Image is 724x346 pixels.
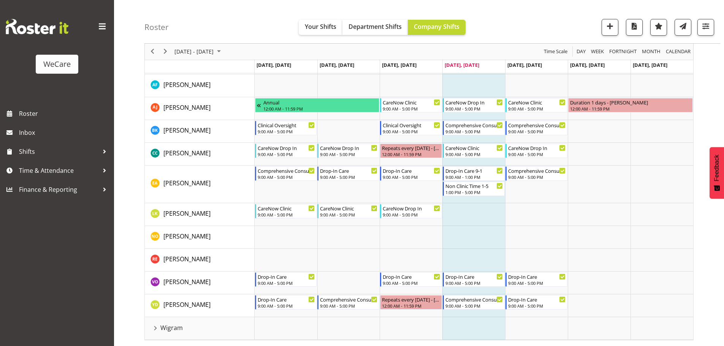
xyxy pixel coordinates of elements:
[710,147,724,199] button: Feedback - Show survey
[317,204,379,218] div: Liandy Kritzinger"s event - CareNow Clinic Begin From Tuesday, August 19, 2025 at 9:00:00 AM GMT+...
[255,295,317,310] div: Yvonne Denny"s event - Drop-In Care Begin From Monday, August 18, 2025 at 9:00:00 AM GMT+12:00 En...
[445,128,503,134] div: 9:00 AM - 5:00 PM
[145,249,255,272] td: Rachel Els resource
[445,174,503,180] div: 9:00 AM - 1:00 PM
[145,166,255,203] td: Ena Advincula resource
[163,300,211,309] span: [PERSON_NAME]
[255,144,317,158] div: Charlotte Courtney"s event - CareNow Drop In Begin From Monday, August 18, 2025 at 9:00:00 AM GMT...
[263,98,378,106] div: Annual
[145,74,255,97] td: Alex Ferguson resource
[258,303,315,309] div: 9:00 AM - 5:00 PM
[380,272,442,287] div: Victoria Oberzil"s event - Drop-In Care Begin From Wednesday, August 20, 2025 at 9:00:00 AM GMT+1...
[258,128,315,134] div: 9:00 AM - 5:00 PM
[443,272,505,287] div: Victoria Oberzil"s event - Drop-In Care Begin From Thursday, August 21, 2025 at 9:00:00 AM GMT+12...
[163,149,211,157] span: [PERSON_NAME]
[543,47,568,57] span: Time Scale
[633,62,667,68] span: [DATE], [DATE]
[508,303,566,309] div: 9:00 AM - 5:00 PM
[258,212,315,218] div: 9:00 AM - 5:00 PM
[382,62,417,68] span: [DATE], [DATE]
[320,167,377,174] div: Drop-In Care
[380,98,442,112] div: Amy Johannsen"s event - CareNow Clinic Begin From Wednesday, August 20, 2025 at 9:00:00 AM GMT+12...
[305,22,336,31] span: Your Shifts
[257,62,291,68] span: [DATE], [DATE]
[145,317,255,340] td: Wigram resource
[145,97,255,120] td: Amy Johannsen resource
[163,81,211,89] span: [PERSON_NAME]
[508,128,566,134] div: 9:00 AM - 5:00 PM
[713,155,720,181] span: Feedback
[19,108,110,119] span: Roster
[505,295,567,310] div: Yvonne Denny"s event - Drop-In Care Begin From Friday, August 22, 2025 at 9:00:00 AM GMT+12:00 En...
[445,98,503,106] div: CareNow Drop In
[258,121,315,129] div: Clinical Oversight
[570,106,691,112] div: 12:00 AM - 11:59 PM
[163,179,211,187] span: [PERSON_NAME]
[608,47,637,57] span: Fortnight
[145,203,255,226] td: Liandy Kritzinger resource
[255,166,317,181] div: Ena Advincula"s event - Comprehensive Consult Begin From Monday, August 18, 2025 at 9:00:00 AM GM...
[320,295,377,303] div: Comprehensive Consult
[505,98,567,112] div: Amy Johannsen"s event - CareNow Clinic Begin From Friday, August 22, 2025 at 9:00:00 AM GMT+12:00...
[174,47,214,57] span: [DATE] - [DATE]
[508,295,566,303] div: Drop-In Care
[576,47,586,57] span: Day
[568,98,693,112] div: Amy Johannsen"s event - Duration 1 days - Amy Johannsen Begin From Saturday, August 23, 2025 at 1...
[505,166,567,181] div: Ena Advincula"s event - Comprehensive Consult Begin From Friday, August 22, 2025 at 9:00:00 AM GM...
[320,151,377,157] div: 9:00 AM - 5:00 PM
[145,120,255,143] td: Brian Ko resource
[320,144,377,152] div: CareNow Drop In
[383,106,440,112] div: 9:00 AM - 5:00 PM
[508,273,566,280] div: Drop-In Care
[445,273,503,280] div: Drop-In Care
[163,126,211,134] span: [PERSON_NAME]
[258,204,315,212] div: CareNow Clinic
[641,47,661,57] span: Month
[147,47,158,57] button: Previous
[505,272,567,287] div: Victoria Oberzil"s event - Drop-In Care Begin From Friday, August 22, 2025 at 9:00:00 AM GMT+12:0...
[508,121,566,129] div: Comprehensive Consult
[507,62,542,68] span: [DATE], [DATE]
[317,295,379,310] div: Yvonne Denny"s event - Comprehensive Consult Begin From Tuesday, August 19, 2025 at 9:00:00 AM GM...
[6,19,68,34] img: Rosterit website logo
[19,165,99,176] span: Time & Attendance
[320,212,377,218] div: 9:00 AM - 5:00 PM
[144,23,169,32] h4: Roster
[146,44,159,60] div: previous period
[320,303,377,309] div: 9:00 AM - 5:00 PM
[349,22,402,31] span: Department Shifts
[258,273,315,280] div: Drop-In Care
[697,19,714,36] button: Filter Shifts
[383,212,440,218] div: 9:00 AM - 5:00 PM
[445,189,503,195] div: 1:00 PM - 5:00 PM
[590,47,605,57] span: Week
[445,106,503,112] div: 9:00 AM - 5:00 PM
[320,204,377,212] div: CareNow Clinic
[163,255,211,263] span: [PERSON_NAME]
[159,44,172,60] div: next period
[445,62,479,68] span: [DATE], [DATE]
[443,98,505,112] div: Amy Johannsen"s event - CareNow Drop In Begin From Thursday, August 21, 2025 at 9:00:00 AM GMT+12...
[163,254,211,264] a: [PERSON_NAME]
[443,182,505,196] div: Ena Advincula"s event - Non Clinic Time 1-5 Begin From Thursday, August 21, 2025 at 1:00:00 PM GM...
[445,303,503,309] div: 9:00 AM - 5:00 PM
[163,209,211,218] a: [PERSON_NAME]
[445,167,503,174] div: Drop-In Care 9-1
[382,144,440,152] div: Repeats every [DATE] - [PERSON_NAME]
[445,144,503,152] div: CareNow Clinic
[173,47,224,57] button: August 2025
[445,280,503,286] div: 9:00 AM - 5:00 PM
[258,151,315,157] div: 9:00 AM - 5:00 PM
[258,295,315,303] div: Drop-In Care
[570,98,691,106] div: Duration 1 days - [PERSON_NAME]
[255,98,380,112] div: Amy Johannsen"s event - Annual Begin From Wednesday, August 13, 2025 at 12:00:00 AM GMT+12:00 End...
[505,121,567,135] div: Brian Ko"s event - Comprehensive Consult Begin From Friday, August 22, 2025 at 9:00:00 AM GMT+12:...
[508,106,566,112] div: 9:00 AM - 5:00 PM
[163,103,211,112] span: [PERSON_NAME]
[383,167,440,174] div: Drop-In Care
[19,146,99,157] span: Shifts
[258,144,315,152] div: CareNow Drop In
[382,295,440,303] div: Repeats every [DATE] - [PERSON_NAME]
[163,232,211,240] span: [PERSON_NAME]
